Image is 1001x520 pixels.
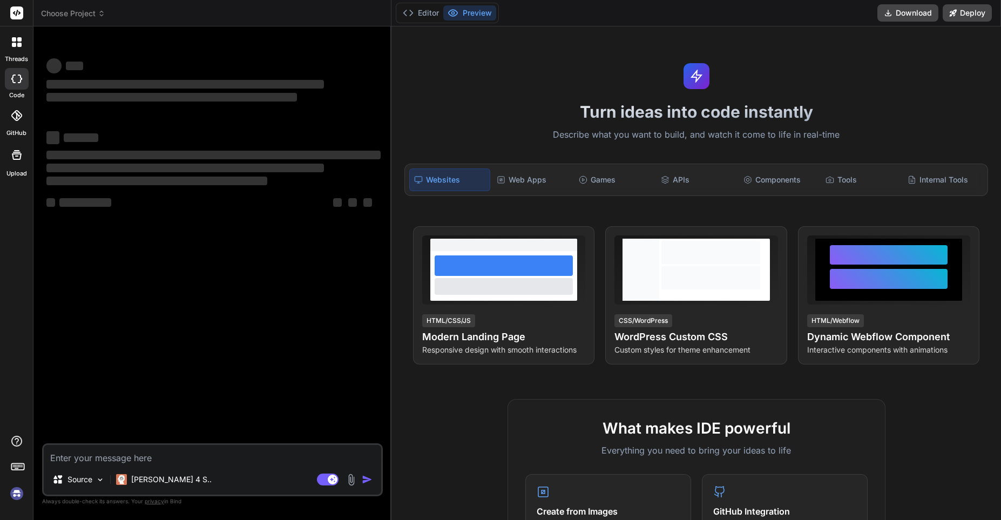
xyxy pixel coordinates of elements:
span: ‌ [333,198,342,207]
span: ‌ [46,80,324,89]
label: code [9,91,24,100]
span: ‌ [363,198,372,207]
h2: What makes IDE powerful [525,417,868,440]
p: [PERSON_NAME] 4 S.. [131,474,212,485]
span: ‌ [46,131,59,144]
p: Describe what you want to build, and watch it come to life in real-time [398,128,995,142]
div: Websites [409,168,490,191]
label: Upload [6,169,27,178]
label: GitHub [6,129,26,138]
button: Editor [398,5,443,21]
label: threads [5,55,28,64]
div: Games [574,168,654,191]
span: ‌ [59,198,111,207]
div: HTML/CSS/JS [422,314,475,327]
p: Always double-check its answers. Your in Bind [42,496,383,507]
h4: GitHub Integration [713,505,856,518]
img: signin [8,484,26,503]
p: Responsive design with smooth interactions [422,345,585,355]
div: APIs [657,168,736,191]
p: Source [67,474,92,485]
span: ‌ [66,62,83,70]
div: HTML/Webflow [807,314,864,327]
span: ‌ [46,164,324,172]
p: Everything you need to bring your ideas to life [525,444,868,457]
h4: WordPress Custom CSS [614,329,777,345]
div: Components [739,168,819,191]
h4: Dynamic Webflow Component [807,329,970,345]
img: Pick Models [96,475,105,484]
span: Choose Project [41,8,105,19]
span: ‌ [46,93,297,102]
h4: Create from Images [537,505,680,518]
span: ‌ [46,58,62,73]
p: Custom styles for theme enhancement [614,345,777,355]
img: icon [362,474,373,485]
div: CSS/WordPress [614,314,672,327]
span: ‌ [348,198,357,207]
button: Deploy [943,4,992,22]
div: Tools [821,168,901,191]
h4: Modern Landing Page [422,329,585,345]
div: Internal Tools [903,168,983,191]
span: privacy [145,498,164,504]
span: ‌ [46,151,381,159]
p: Interactive components with animations [807,345,970,355]
div: Web Apps [492,168,572,191]
button: Preview [443,5,496,21]
img: attachment [345,474,357,486]
button: Download [877,4,938,22]
h1: Turn ideas into code instantly [398,102,995,121]
img: Claude 4 Sonnet [116,474,127,485]
span: ‌ [46,177,267,185]
span: ‌ [46,198,55,207]
span: ‌ [64,133,98,142]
